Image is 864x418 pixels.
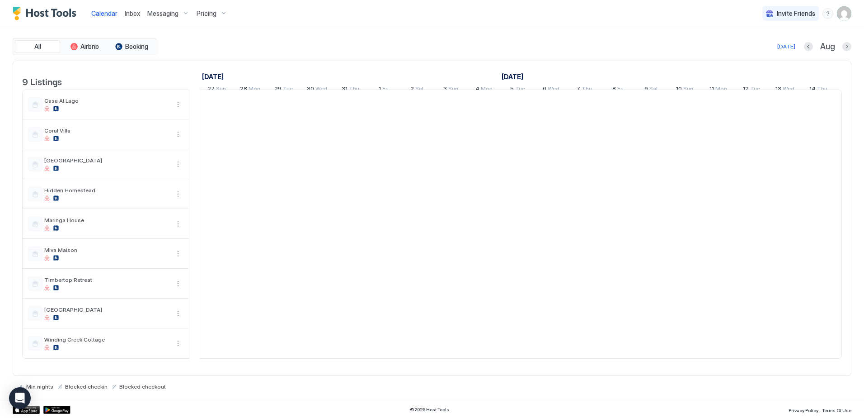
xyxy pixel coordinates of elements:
[44,336,169,343] span: Winding Creek Cottage
[582,85,592,95] span: Thu
[617,85,624,95] span: Fri
[43,406,70,414] a: Google Play Store
[44,306,169,313] span: [GEOGRAPHIC_DATA]
[125,43,148,51] span: Booking
[44,187,169,194] span: Hidden Homestead
[173,99,183,110] div: menu
[125,9,140,17] span: Inbox
[741,83,762,96] a: August 12, 2025
[817,85,827,95] span: Thu
[62,40,107,53] button: Airbnb
[443,85,447,95] span: 3
[410,407,449,413] span: © 2025 Host Tools
[65,383,108,390] span: Blocked checkin
[499,70,526,83] a: August 1, 2025
[173,308,183,319] button: More options
[15,40,60,53] button: All
[743,85,749,95] span: 12
[475,85,479,95] span: 4
[543,85,546,95] span: 6
[842,42,851,51] button: Next month
[173,218,183,229] div: menu
[272,83,295,96] a: July 29, 2025
[173,338,183,349] button: More options
[773,83,797,96] a: August 13, 2025
[173,338,183,349] div: menu
[382,85,389,95] span: Fri
[777,43,795,51] div: [DATE]
[119,383,166,390] span: Blocked checkout
[649,85,658,95] span: Sat
[34,43,41,51] span: All
[837,6,851,21] div: User profile
[173,278,183,289] button: More options
[342,85,347,95] span: 31
[822,8,833,19] div: menu
[777,9,815,18] span: Invite Friends
[612,85,616,95] span: 8
[173,278,183,289] div: menu
[339,83,362,96] a: July 31, 2025
[44,97,169,104] span: Casa Al Lago
[676,85,682,95] span: 10
[173,248,183,259] button: More options
[715,85,727,95] span: Mon
[26,383,53,390] span: Min nights
[173,159,183,170] button: More options
[807,83,830,96] a: August 14, 2025
[207,85,215,95] span: 27
[783,85,794,95] span: Wed
[610,83,626,96] a: August 8, 2025
[508,83,527,96] a: August 5, 2025
[789,405,818,414] a: Privacy Policy
[548,85,559,95] span: Wed
[173,248,183,259] div: menu
[349,85,359,95] span: Thu
[249,85,260,95] span: Mon
[44,217,169,223] span: Maringa House
[307,85,314,95] span: 30
[789,408,818,413] span: Privacy Policy
[13,406,40,414] a: App Store
[80,43,99,51] span: Airbnb
[205,83,228,96] a: July 27, 2025
[750,85,760,95] span: Tue
[510,85,514,95] span: 5
[305,83,329,96] a: July 30, 2025
[173,99,183,110] button: More options
[776,41,797,52] button: [DATE]
[441,83,460,96] a: August 3, 2025
[44,127,169,134] span: Coral Villa
[481,85,493,95] span: Mon
[274,85,282,95] span: 29
[577,85,580,95] span: 7
[644,85,648,95] span: 9
[173,189,183,199] button: More options
[448,85,458,95] span: Sun
[408,83,426,96] a: August 2, 2025
[238,83,263,96] a: July 28, 2025
[173,159,183,170] div: menu
[13,7,80,20] a: Host Tools Logo
[216,85,226,95] span: Sun
[822,408,851,413] span: Terms Of Use
[173,308,183,319] div: menu
[240,85,247,95] span: 28
[683,85,693,95] span: Sun
[173,189,183,199] div: menu
[283,85,293,95] span: Tue
[473,83,495,96] a: August 4, 2025
[379,85,381,95] span: 1
[775,85,781,95] span: 13
[822,405,851,414] a: Terms Of Use
[44,157,169,164] span: [GEOGRAPHIC_DATA]
[707,83,729,96] a: August 11, 2025
[820,42,835,52] span: Aug
[540,83,562,96] a: August 6, 2025
[9,387,31,409] div: Open Intercom Messenger
[13,38,156,55] div: tab-group
[515,85,525,95] span: Tue
[91,9,117,18] a: Calendar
